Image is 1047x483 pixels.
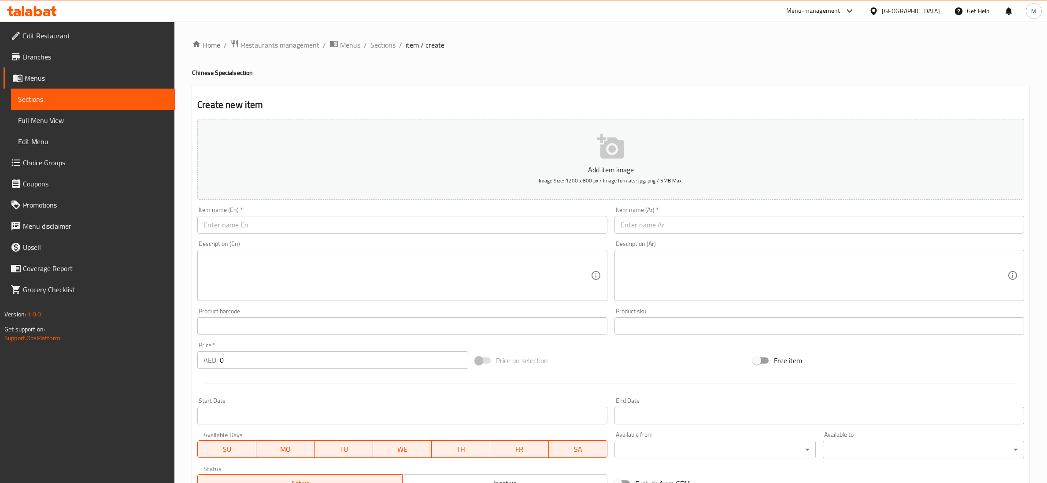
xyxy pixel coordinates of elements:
span: Sections [18,94,168,104]
button: SA [549,440,607,458]
nav: breadcrumb [192,39,1029,51]
button: SU [197,440,256,458]
a: Promotions [4,194,175,215]
span: TH [435,443,487,456]
span: Menus [340,40,360,50]
p: AED [203,355,216,365]
span: Image Size: 1200 x 800 px / Image formats: jpg, png / 5MB Max. [539,175,683,186]
span: Get support on: [4,323,45,335]
button: TU [315,440,374,458]
span: Edit Menu [18,136,168,147]
span: Full Menu View [18,115,168,126]
input: Please enter product barcode [197,317,607,335]
p: Add item image [211,164,1010,175]
span: MO [260,443,311,456]
a: Full Menu View [11,110,175,131]
span: Coverage Report [23,263,168,274]
span: Menus [25,73,168,83]
span: 1.0.0 [27,308,41,320]
li: / [399,40,402,50]
span: Version: [4,308,26,320]
span: Price on selection [496,355,548,366]
button: TH [432,440,490,458]
span: Restaurants management [241,40,319,50]
a: Grocery Checklist [4,279,175,300]
a: Sections [370,40,396,50]
div: ​ [614,441,816,458]
span: Promotions [23,200,168,210]
li: / [224,40,227,50]
span: Menu disclaimer [23,221,168,231]
span: SU [201,443,253,456]
a: Edit Menu [11,131,175,152]
a: Menus [4,67,175,89]
input: Enter name En [197,216,607,234]
li: / [364,40,367,50]
span: Free item [774,355,802,366]
a: Support.OpsPlatform [4,332,60,344]
span: FR [494,443,545,456]
a: Restaurants management [230,39,319,51]
span: Edit Restaurant [23,30,168,41]
input: Enter name Ar [614,216,1024,234]
div: Menu-management [786,6,840,16]
a: Coupons [4,173,175,194]
div: ​ [823,441,1024,458]
span: item / create [406,40,444,50]
button: WE [373,440,432,458]
button: Add item imageImage Size: 1200 x 800 px / Image formats: jpg, png / 5MB Max. [197,119,1024,200]
h2: Create new item [197,98,1024,111]
a: Home [192,40,220,50]
button: MO [256,440,315,458]
a: Menus [329,39,360,51]
div: [GEOGRAPHIC_DATA] [882,6,940,16]
a: Upsell [4,237,175,258]
a: Edit Restaurant [4,25,175,46]
a: Coverage Report [4,258,175,279]
a: Choice Groups [4,152,175,173]
span: TU [318,443,370,456]
input: Please enter price [220,351,468,369]
span: M [1031,6,1036,16]
a: Sections [11,89,175,110]
a: Menu disclaimer [4,215,175,237]
h4: Chinese Special section [192,68,1029,77]
button: FR [490,440,549,458]
input: Please enter product sku [614,317,1024,335]
span: SA [552,443,604,456]
li: / [323,40,326,50]
span: Branches [23,52,168,62]
span: WE [377,443,428,456]
span: Coupons [23,178,168,189]
a: Branches [4,46,175,67]
span: Grocery Checklist [23,284,168,295]
span: Choice Groups [23,157,168,168]
span: Upsell [23,242,168,253]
